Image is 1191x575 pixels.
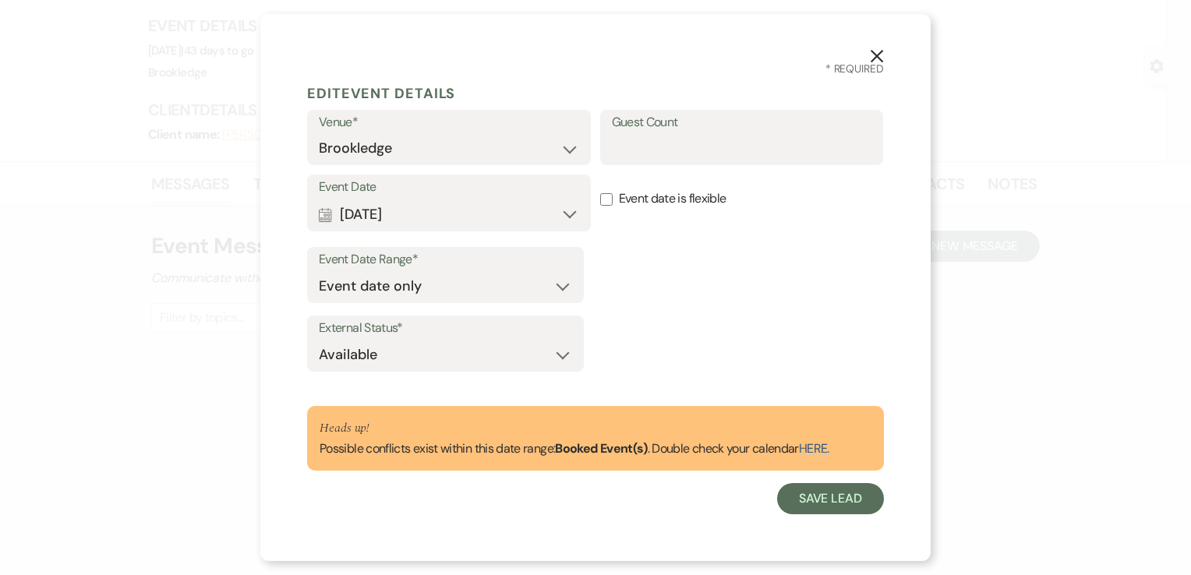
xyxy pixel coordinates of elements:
a: HERE. [799,440,829,457]
label: Guest Count [612,111,872,134]
input: Event date is flexible [600,193,613,206]
button: [DATE] [319,199,579,230]
label: Event Date [319,176,579,199]
h3: * Required [307,61,884,77]
h5: Edit Event Details [307,82,884,105]
label: Venue* [319,111,579,134]
p: Possible conflicts exist within this date range: . Double check your calendar [320,439,829,459]
button: Save Lead [777,483,884,514]
label: Event Date Range* [319,249,572,271]
p: Heads up! [320,418,829,439]
label: Event date is flexible [600,175,884,224]
strong: Booked Event(s) [555,440,647,457]
label: External Status* [319,317,572,340]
